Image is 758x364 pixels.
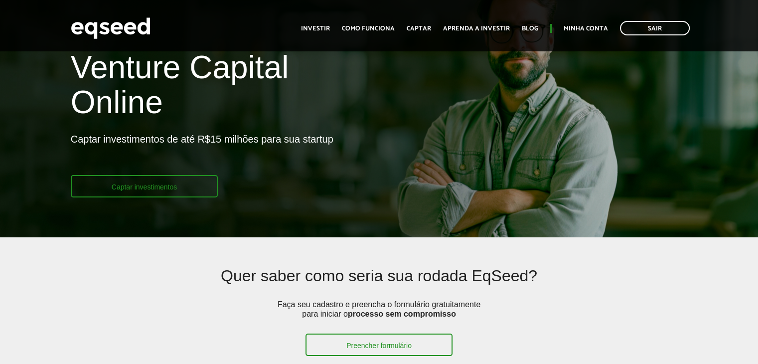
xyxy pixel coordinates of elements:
h1: Venture Capital Online [71,50,372,125]
a: Captar [407,25,431,32]
p: Faça seu cadastro e preencha o formulário gratuitamente para iniciar o [275,300,484,334]
h2: Quer saber como seria sua rodada EqSeed? [134,267,624,300]
a: Investir [301,25,330,32]
a: Como funciona [342,25,395,32]
img: EqSeed [71,15,151,41]
a: Minha conta [564,25,608,32]
a: Aprenda a investir [443,25,510,32]
p: Captar investimentos de até R$15 milhões para sua startup [71,133,333,175]
strong: processo sem compromisso [348,310,456,318]
a: Captar investimentos [71,175,218,197]
a: Blog [522,25,538,32]
a: Preencher formulário [305,334,453,356]
a: Sair [620,21,690,35]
